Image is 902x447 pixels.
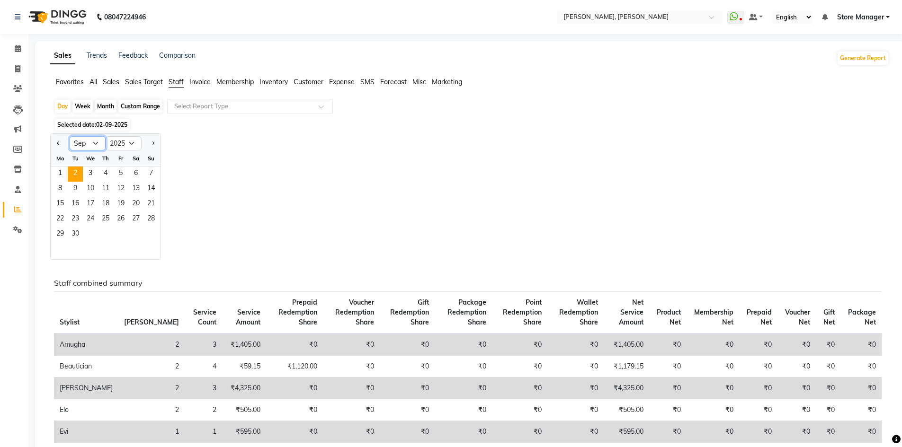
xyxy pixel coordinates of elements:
[380,377,435,399] td: ₹0
[335,298,374,326] span: Voucher Redemption Share
[236,308,260,326] span: Service Amount
[193,308,216,326] span: Service Count
[159,51,196,60] a: Comparison
[266,333,323,356] td: ₹0
[24,4,89,30] img: logo
[380,421,435,443] td: ₹0
[124,318,179,326] span: [PERSON_NAME]
[143,151,159,166] div: Su
[143,197,159,212] span: 21
[143,212,159,227] div: Sunday, September 28, 2025
[323,399,380,421] td: ₹0
[128,182,143,197] div: Saturday, September 13, 2025
[68,182,83,197] span: 9
[435,421,492,443] td: ₹0
[143,167,159,182] div: Sunday, September 7, 2025
[113,212,128,227] span: 26
[54,279,882,288] h6: Staff combined summary
[56,78,84,86] span: Favorites
[68,227,83,242] span: 30
[435,377,492,399] td: ₹0
[118,100,162,113] div: Custom Range
[53,182,68,197] div: Monday, September 8, 2025
[185,377,222,399] td: 3
[604,421,650,443] td: ₹595.00
[380,78,407,86] span: Forecast
[840,399,882,421] td: ₹0
[53,212,68,227] div: Monday, September 22, 2025
[547,356,604,377] td: ₹0
[95,100,116,113] div: Month
[113,212,128,227] div: Friday, September 26, 2025
[128,197,143,212] div: Saturday, September 20, 2025
[380,399,435,421] td: ₹0
[53,167,68,182] div: Monday, September 1, 2025
[294,78,323,86] span: Customer
[185,356,222,377] td: 4
[113,167,128,182] div: Friday, September 5, 2025
[53,151,68,166] div: Mo
[54,377,118,399] td: [PERSON_NAME]
[118,399,185,421] td: 2
[739,356,777,377] td: ₹0
[619,298,643,326] span: Net Service Amount
[72,100,93,113] div: Week
[68,151,83,166] div: Tu
[185,333,222,356] td: 3
[68,197,83,212] span: 16
[380,333,435,356] td: ₹0
[53,227,68,242] div: Monday, September 29, 2025
[848,308,876,326] span: Package Net
[68,197,83,212] div: Tuesday, September 16, 2025
[89,78,97,86] span: All
[323,377,380,399] td: ₹0
[739,421,777,443] td: ₹0
[128,182,143,197] span: 13
[128,167,143,182] div: Saturday, September 6, 2025
[113,182,128,197] div: Friday, September 12, 2025
[816,377,840,399] td: ₹0
[113,197,128,212] div: Friday, September 19, 2025
[222,377,266,399] td: ₹4,325.00
[777,333,816,356] td: ₹0
[113,197,128,212] span: 19
[185,421,222,443] td: 1
[840,333,882,356] td: ₹0
[492,356,547,377] td: ₹0
[492,421,547,443] td: ₹0
[113,151,128,166] div: Fr
[83,182,98,197] div: Wednesday, September 10, 2025
[98,182,113,197] div: Thursday, September 11, 2025
[649,333,687,356] td: ₹0
[98,151,113,166] div: Th
[657,308,681,326] span: Product Net
[83,167,98,182] div: Wednesday, September 3, 2025
[687,333,739,356] td: ₹0
[816,333,840,356] td: ₹0
[53,227,68,242] span: 29
[323,421,380,443] td: ₹0
[604,333,650,356] td: ₹1,405.00
[98,212,113,227] span: 25
[68,212,83,227] span: 23
[435,356,492,377] td: ₹0
[53,167,68,182] span: 1
[777,399,816,421] td: ₹0
[55,100,71,113] div: Day
[68,227,83,242] div: Tuesday, September 30, 2025
[266,399,323,421] td: ₹0
[118,356,185,377] td: 2
[777,356,816,377] td: ₹0
[83,212,98,227] span: 24
[53,197,68,212] span: 15
[435,399,492,421] td: ₹0
[143,182,159,197] div: Sunday, September 14, 2025
[547,399,604,421] td: ₹0
[323,333,380,356] td: ₹0
[68,167,83,182] span: 2
[435,333,492,356] td: ₹0
[83,151,98,166] div: We
[492,399,547,421] td: ₹0
[98,197,113,212] span: 18
[113,167,128,182] span: 5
